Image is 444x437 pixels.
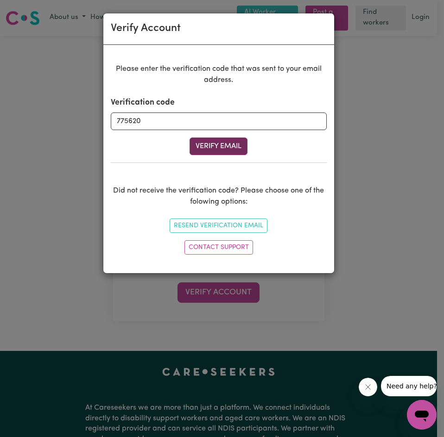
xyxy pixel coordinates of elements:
[6,6,56,14] span: Need any help?
[111,185,327,207] p: Did not receive the verification code? Please choose one of the folowing options:
[111,112,327,130] input: e.g. 437127
[184,240,253,255] a: Contact Support
[190,137,247,155] button: Verify Email
[111,97,175,109] label: Verification code
[170,218,267,233] button: Resend Verification Email
[407,400,437,430] iframe: Button to launch messaging window
[359,378,377,396] iframe: Close message
[111,21,181,37] div: Verify Account
[381,376,437,396] iframe: Message from company
[111,63,327,86] p: Please enter the verification code that was sent to your email address.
